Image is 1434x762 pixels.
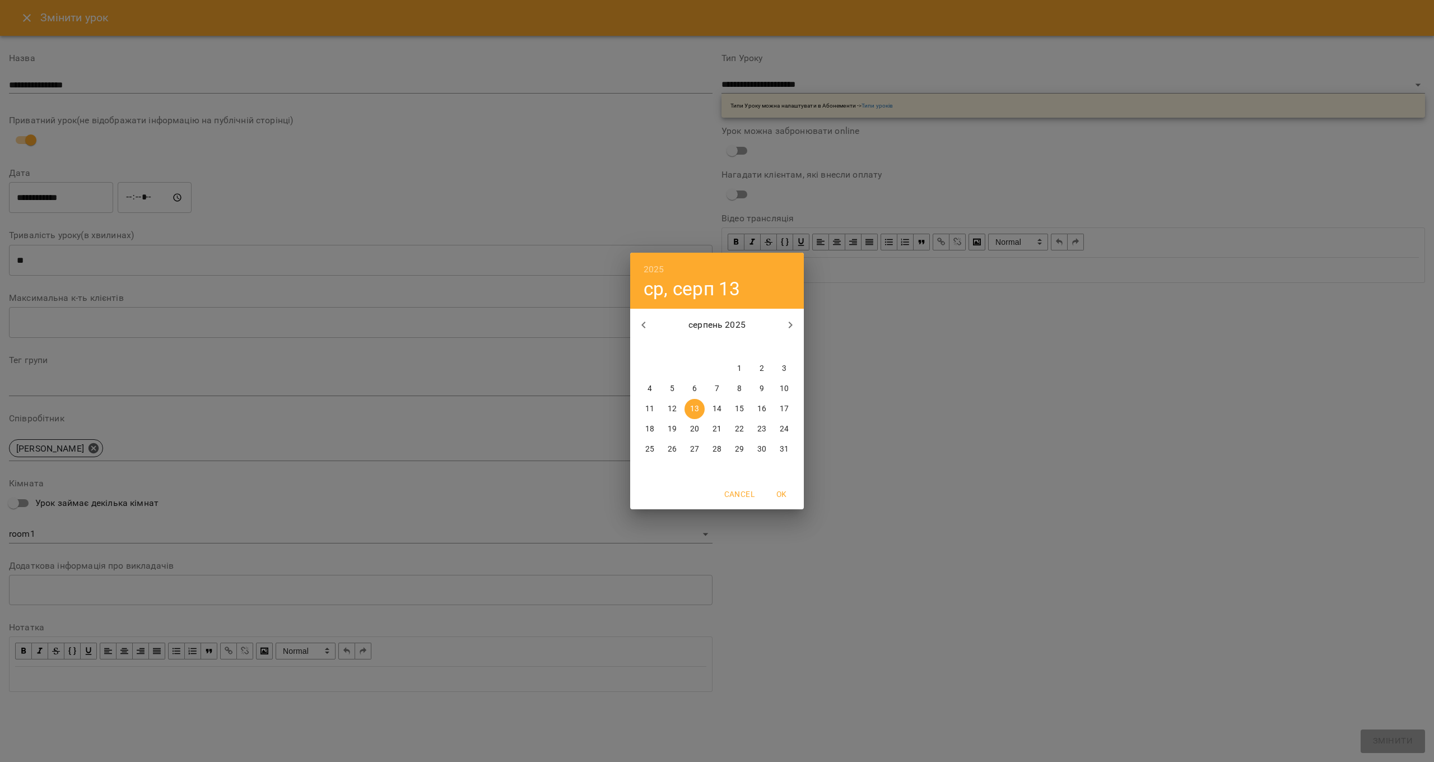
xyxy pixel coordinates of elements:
[774,359,794,379] button: 3
[685,419,705,439] button: 20
[640,379,660,399] button: 4
[668,444,677,455] p: 26
[707,399,727,419] button: 14
[692,383,697,394] p: 6
[735,444,744,455] p: 29
[729,399,749,419] button: 15
[640,399,660,419] button: 11
[690,424,699,435] p: 20
[780,424,789,435] p: 24
[768,487,795,501] span: OK
[737,363,742,374] p: 1
[782,363,786,374] p: 3
[720,484,759,504] button: Cancel
[640,439,660,459] button: 25
[644,277,741,300] button: ср, серп 13
[752,342,772,353] span: сб
[774,399,794,419] button: 17
[780,403,789,415] p: 17
[644,262,664,277] button: 2025
[724,487,755,501] span: Cancel
[780,444,789,455] p: 31
[685,439,705,459] button: 27
[752,379,772,399] button: 9
[662,342,682,353] span: вт
[670,383,674,394] p: 5
[668,403,677,415] p: 12
[729,379,749,399] button: 8
[685,342,705,353] span: ср
[685,379,705,399] button: 6
[774,342,794,353] span: нд
[648,383,652,394] p: 4
[713,424,721,435] p: 21
[752,359,772,379] button: 2
[752,439,772,459] button: 30
[707,419,727,439] button: 21
[707,439,727,459] button: 28
[713,403,721,415] p: 14
[707,379,727,399] button: 7
[690,444,699,455] p: 27
[640,419,660,439] button: 18
[640,342,660,353] span: пн
[760,383,764,394] p: 9
[685,399,705,419] button: 13
[715,383,719,394] p: 7
[757,424,766,435] p: 23
[774,439,794,459] button: 31
[657,318,777,332] p: серпень 2025
[662,419,682,439] button: 19
[760,363,764,374] p: 2
[729,439,749,459] button: 29
[729,419,749,439] button: 22
[645,444,654,455] p: 25
[729,359,749,379] button: 1
[729,342,749,353] span: пт
[645,424,654,435] p: 18
[774,379,794,399] button: 10
[662,379,682,399] button: 5
[774,419,794,439] button: 24
[780,383,789,394] p: 10
[668,424,677,435] p: 19
[707,342,727,353] span: чт
[690,403,699,415] p: 13
[735,403,744,415] p: 15
[662,439,682,459] button: 26
[757,444,766,455] p: 30
[763,484,799,504] button: OK
[757,403,766,415] p: 16
[662,399,682,419] button: 12
[752,399,772,419] button: 16
[737,383,742,394] p: 8
[735,424,744,435] p: 22
[713,444,721,455] p: 28
[645,403,654,415] p: 11
[752,419,772,439] button: 23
